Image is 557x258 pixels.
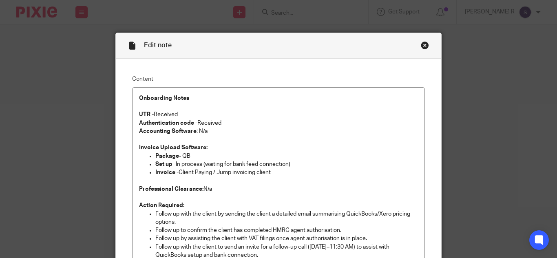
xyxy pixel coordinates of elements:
[155,234,418,243] p: Follow up by assisting the client with VAT filings once agent authorisation is in place.
[155,226,418,234] p: Follow up to confirm the client has completed HMRC agent authorisation.
[144,42,172,49] span: Edit note
[139,112,154,117] strong: UTR -
[155,170,179,175] strong: Invoice -
[155,152,418,160] p: - QB
[155,153,179,159] strong: Package
[139,186,203,192] strong: Professional Clearance:
[139,119,418,127] p: Received
[139,127,418,135] p: : N/a
[139,145,208,150] strong: Invoice Upload Software:
[139,120,197,126] strong: Authentication code -
[139,128,197,134] strong: Accounting Software
[139,110,418,119] p: Received
[139,95,191,101] strong: Onboarding Notes-
[132,75,425,83] label: Content
[139,203,184,208] strong: Action Required:
[139,185,418,193] p: N/a
[421,41,429,49] div: Close this dialog window
[155,161,176,167] strong: Set up -
[155,210,418,227] p: Follow up with the client by sending the client a detailed email summarising QuickBooks/Xero pric...
[155,168,418,176] p: Client Paying / Jump invoicing client
[155,160,418,168] p: In process (waiting for bank feed connection)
